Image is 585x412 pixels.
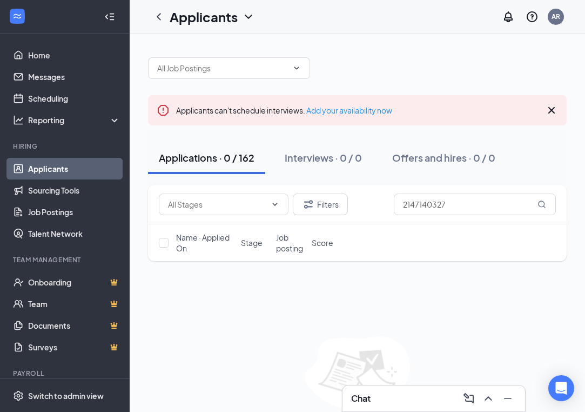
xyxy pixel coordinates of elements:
span: Stage [241,237,263,248]
svg: Minimize [501,392,514,405]
a: Scheduling [28,88,120,109]
input: All Stages [168,198,266,210]
span: Name · Applied On [176,232,234,254]
div: Team Management [13,255,118,264]
svg: QuestionInfo [526,10,539,23]
a: Job Postings [28,201,120,223]
input: All Job Postings [157,62,288,74]
span: Score [312,237,333,248]
svg: ChevronLeft [152,10,165,23]
svg: Error [157,104,170,117]
a: Home [28,44,120,66]
svg: Collapse [104,11,115,22]
svg: Cross [545,104,558,117]
div: Reporting [28,115,121,125]
svg: ChevronDown [292,64,301,72]
a: SurveysCrown [28,336,120,358]
svg: ComposeMessage [462,392,475,405]
button: ComposeMessage [460,390,478,407]
button: Minimize [499,390,516,407]
a: DocumentsCrown [28,315,120,336]
svg: ChevronUp [482,392,495,405]
div: Hiring [13,142,118,151]
svg: Analysis [13,115,24,125]
svg: ChevronDown [242,10,255,23]
span: Job posting [276,232,305,254]
a: Add your availability now [306,105,392,115]
div: Applications · 0 / 162 [159,151,254,164]
svg: Filter [302,198,315,211]
svg: Settings [13,390,24,401]
a: OnboardingCrown [28,271,120,293]
div: Interviews · 0 / 0 [285,151,362,164]
h1: Applicants [170,8,238,26]
span: Applicants can't schedule interviews. [176,105,392,115]
a: Applicants [28,158,120,180]
svg: WorkstreamLogo [12,11,23,22]
div: Offers and hires · 0 / 0 [392,151,495,164]
svg: Notifications [502,10,515,23]
a: Talent Network [28,223,120,244]
button: ChevronUp [480,390,497,407]
svg: ChevronDown [271,200,279,209]
div: Payroll [13,369,118,378]
div: AR [552,12,560,21]
a: Messages [28,66,120,88]
svg: MagnifyingGlass [537,200,546,209]
button: Filter Filters [293,194,348,215]
h3: Chat [351,393,371,404]
a: Sourcing Tools [28,180,120,201]
div: Open Intercom Messenger [548,375,574,401]
div: Switch to admin view [28,390,104,401]
input: Search in applications [394,194,556,215]
a: TeamCrown [28,293,120,315]
img: empty-state [305,337,410,409]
